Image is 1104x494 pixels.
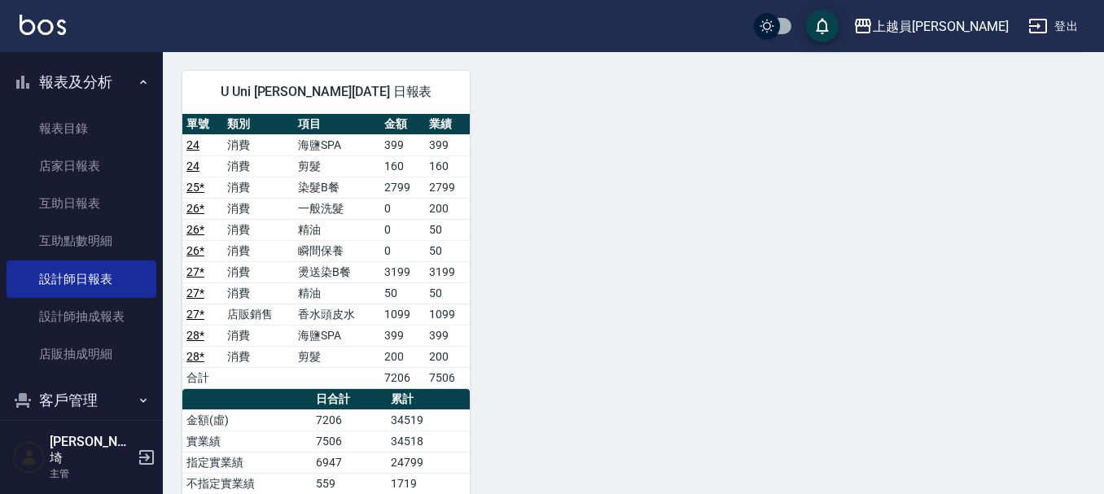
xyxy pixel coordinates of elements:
th: 類別 [223,114,294,135]
th: 項目 [294,114,380,135]
td: 2799 [380,177,425,198]
td: 染髮B餐 [294,177,380,198]
td: 海鹽SPA [294,325,380,346]
td: 燙送染B餐 [294,261,380,282]
td: 0 [380,240,425,261]
td: 消費 [223,282,294,304]
th: 日合計 [312,389,387,410]
td: 559 [312,473,387,494]
td: 消費 [223,177,294,198]
td: 海鹽SPA [294,134,380,155]
td: 剪髮 [294,155,380,177]
td: 200 [425,198,470,219]
td: 金額(虛) [182,409,312,431]
td: 消費 [223,346,294,367]
td: 1099 [380,304,425,325]
button: 登出 [1022,11,1084,42]
th: 累計 [387,389,470,410]
a: 互助點數明細 [7,222,156,260]
td: 2799 [425,177,470,198]
a: 設計師抽成報表 [7,298,156,335]
td: 160 [380,155,425,177]
a: 店販抽成明細 [7,335,156,373]
td: 50 [380,282,425,304]
td: 3199 [380,261,425,282]
td: 消費 [223,219,294,240]
td: 6947 [312,452,387,473]
td: 指定實業績 [182,452,312,473]
td: 399 [425,325,470,346]
p: 主管 [50,466,133,481]
span: U Uni [PERSON_NAME][DATE] 日報表 [202,84,450,100]
a: 24 [186,160,199,173]
td: 剪髮 [294,346,380,367]
button: save [806,10,839,42]
td: 不指定實業績 [182,473,312,494]
td: 399 [380,325,425,346]
div: 上越員[PERSON_NAME] [873,16,1009,37]
td: 精油 [294,282,380,304]
td: 160 [425,155,470,177]
a: 店家日報表 [7,147,156,185]
td: 合計 [182,367,223,388]
td: 0 [380,198,425,219]
td: 399 [425,134,470,155]
table: a dense table [182,114,470,389]
td: 200 [425,346,470,367]
td: 3199 [425,261,470,282]
td: 1099 [425,304,470,325]
td: 34519 [387,409,470,431]
td: 消費 [223,325,294,346]
button: 上越員[PERSON_NAME] [847,10,1015,43]
img: Logo [20,15,66,35]
td: 消費 [223,261,294,282]
img: Person [13,441,46,474]
td: 消費 [223,134,294,155]
td: 店販銷售 [223,304,294,325]
button: 報表及分析 [7,61,156,103]
td: 消費 [223,198,294,219]
td: 7506 [312,431,387,452]
td: 一般洗髮 [294,198,380,219]
th: 業績 [425,114,470,135]
td: 0 [380,219,425,240]
a: 24 [186,138,199,151]
button: 客戶管理 [7,379,156,422]
td: 399 [380,134,425,155]
td: 消費 [223,240,294,261]
td: 34518 [387,431,470,452]
a: 報表目錄 [7,110,156,147]
td: 實業績 [182,431,312,452]
td: 50 [425,240,470,261]
td: 7206 [312,409,387,431]
td: 7206 [380,367,425,388]
a: 互助日報表 [7,185,156,222]
td: 24799 [387,452,470,473]
h5: [PERSON_NAME]埼 [50,434,133,466]
td: 50 [425,219,470,240]
th: 單號 [182,114,223,135]
td: 香水頭皮水 [294,304,380,325]
td: 精油 [294,219,380,240]
td: 瞬間保養 [294,240,380,261]
td: 1719 [387,473,470,494]
td: 7506 [425,367,470,388]
td: 200 [380,346,425,367]
th: 金額 [380,114,425,135]
td: 50 [425,282,470,304]
td: 消費 [223,155,294,177]
a: 設計師日報表 [7,260,156,298]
